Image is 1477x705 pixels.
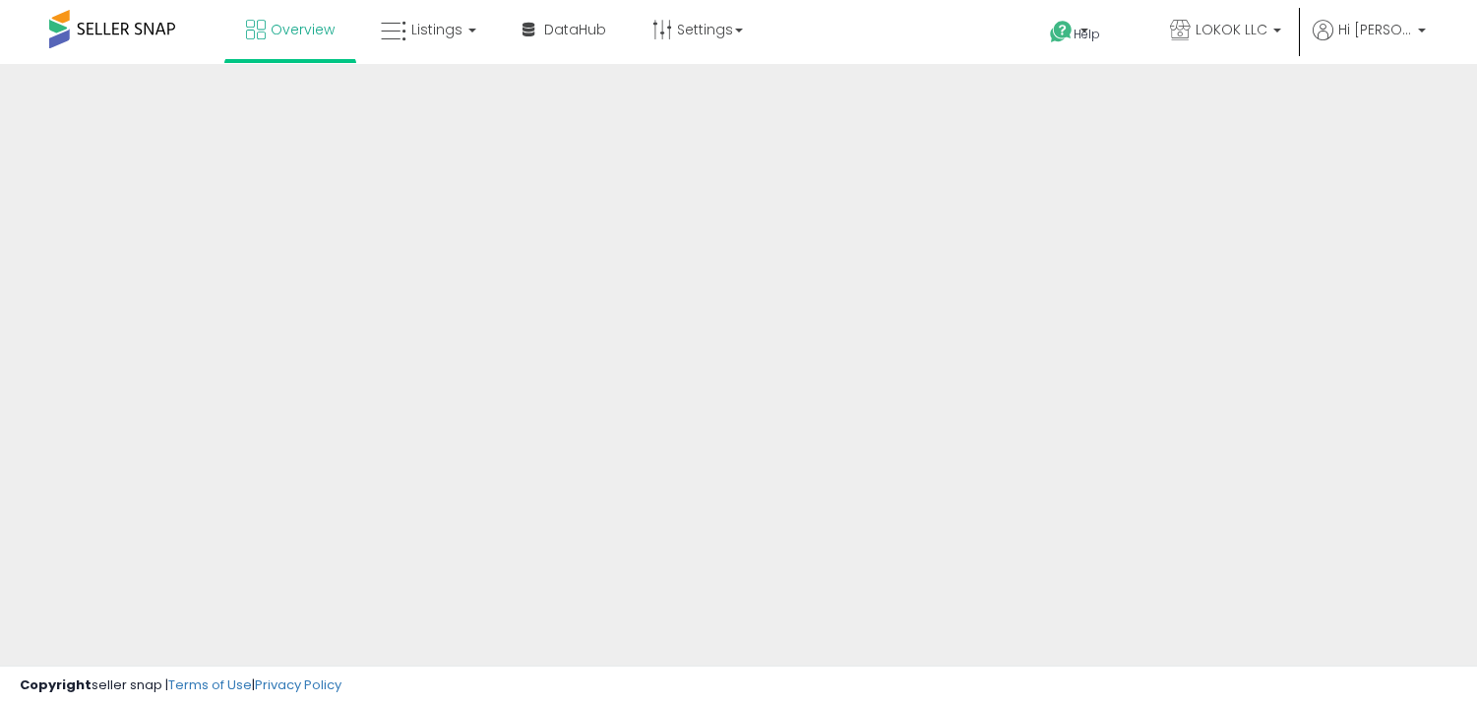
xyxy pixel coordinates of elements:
[168,675,252,694] a: Terms of Use
[544,20,606,39] span: DataHub
[1313,20,1426,64] a: Hi [PERSON_NAME]
[1034,5,1139,64] a: Help
[271,20,335,39] span: Overview
[1074,26,1100,42] span: Help
[1338,20,1412,39] span: Hi [PERSON_NAME]
[20,675,92,694] strong: Copyright
[20,676,341,695] div: seller snap | |
[255,675,341,694] a: Privacy Policy
[1196,20,1267,39] span: LOKOK LLC
[411,20,462,39] span: Listings
[1049,20,1074,44] i: Get Help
